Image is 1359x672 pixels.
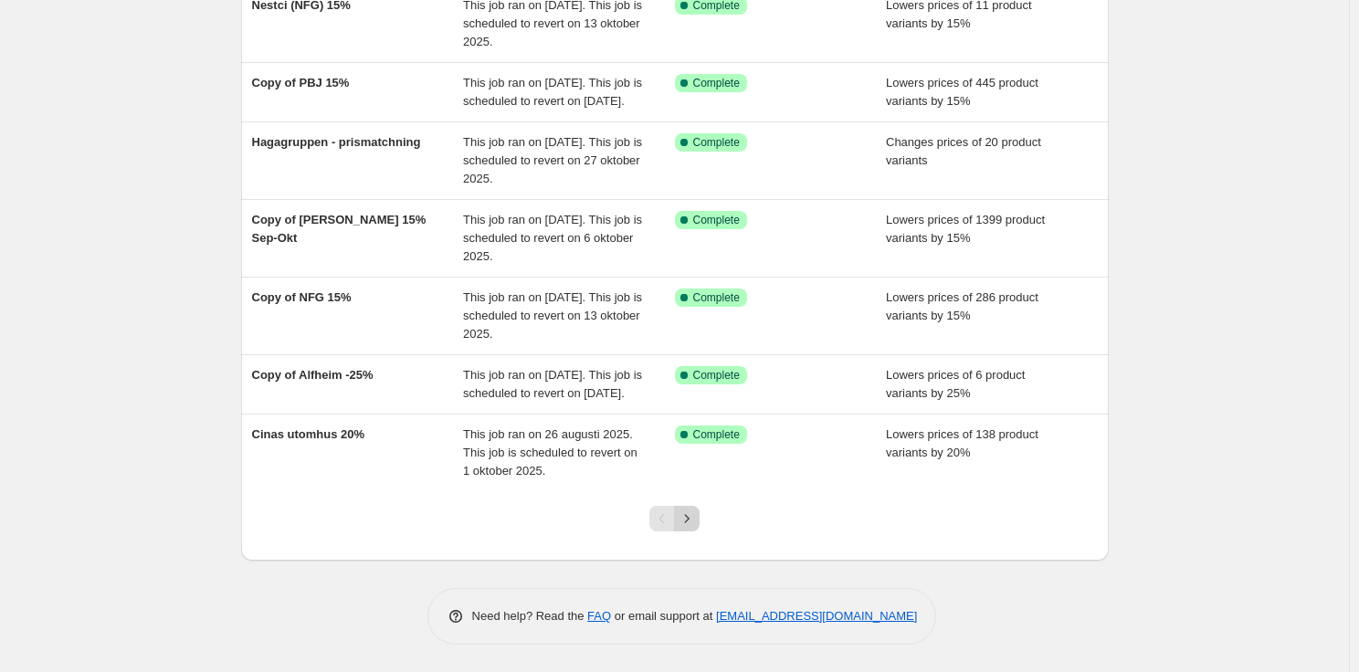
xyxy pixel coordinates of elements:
[886,76,1038,108] span: Lowers prices of 445 product variants by 15%
[252,427,365,441] span: Cinas utomhus 20%
[693,76,740,90] span: Complete
[693,427,740,442] span: Complete
[463,368,642,400] span: This job ran on [DATE]. This job is scheduled to revert on [DATE].
[463,76,642,108] span: This job ran on [DATE]. This job is scheduled to revert on [DATE].
[463,427,637,478] span: This job ran on 26 augusti 2025. This job is scheduled to revert on 1 oktober 2025.
[587,609,611,623] a: FAQ
[693,135,740,150] span: Complete
[252,368,374,382] span: Copy of Alfheim -25%
[252,76,350,89] span: Copy of PBJ 15%
[472,609,588,623] span: Need help? Read the
[693,290,740,305] span: Complete
[252,213,427,245] span: Copy of [PERSON_NAME] 15% Sep-Okt
[463,290,642,341] span: This job ran on [DATE]. This job is scheduled to revert on 13 oktober 2025.
[886,290,1038,322] span: Lowers prices of 286 product variants by 15%
[463,213,642,263] span: This job ran on [DATE]. This job is scheduled to revert on 6 oktober 2025.
[649,506,700,531] nav: Pagination
[693,368,740,383] span: Complete
[886,213,1045,245] span: Lowers prices of 1399 product variants by 15%
[716,609,917,623] a: [EMAIL_ADDRESS][DOMAIN_NAME]
[463,135,642,185] span: This job ran on [DATE]. This job is scheduled to revert on 27 oktober 2025.
[674,506,700,531] button: Next
[252,135,421,149] span: Hagagruppen - prismatchning
[252,290,352,304] span: Copy of NFG 15%
[886,427,1038,459] span: Lowers prices of 138 product variants by 20%
[886,135,1041,167] span: Changes prices of 20 product variants
[886,368,1025,400] span: Lowers prices of 6 product variants by 25%
[611,609,716,623] span: or email support at
[693,213,740,227] span: Complete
